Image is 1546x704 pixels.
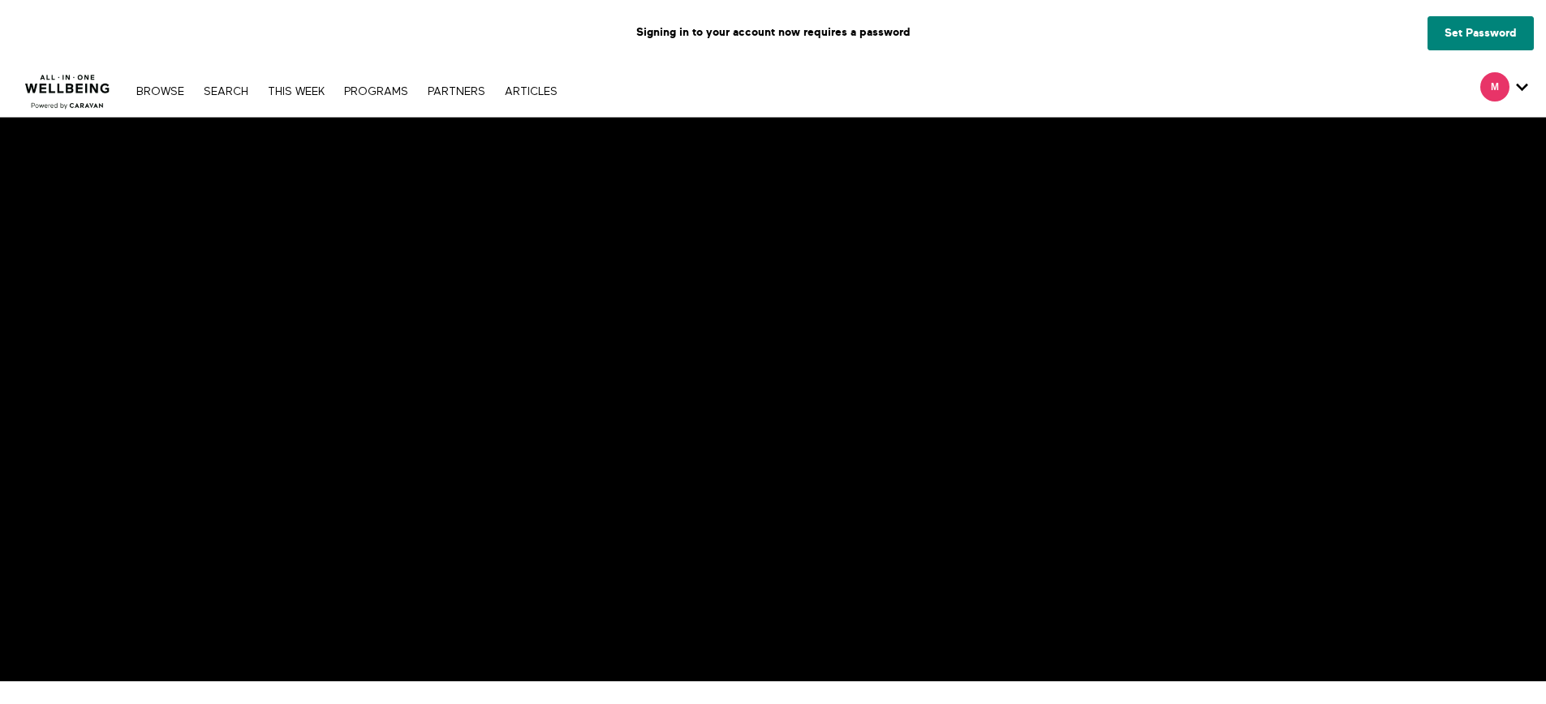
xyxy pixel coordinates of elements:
img: CARAVAN [19,63,117,111]
a: Browse [128,86,192,97]
div: Secondary [1468,65,1540,117]
a: Search [196,86,256,97]
a: PROGRAMS [336,86,416,97]
a: ARTICLES [497,86,566,97]
nav: Primary [128,83,565,99]
a: PARTNERS [420,86,493,97]
p: Signing in to your account now requires a password [12,12,1534,53]
a: Set Password [1428,16,1534,50]
a: THIS WEEK [260,86,333,97]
